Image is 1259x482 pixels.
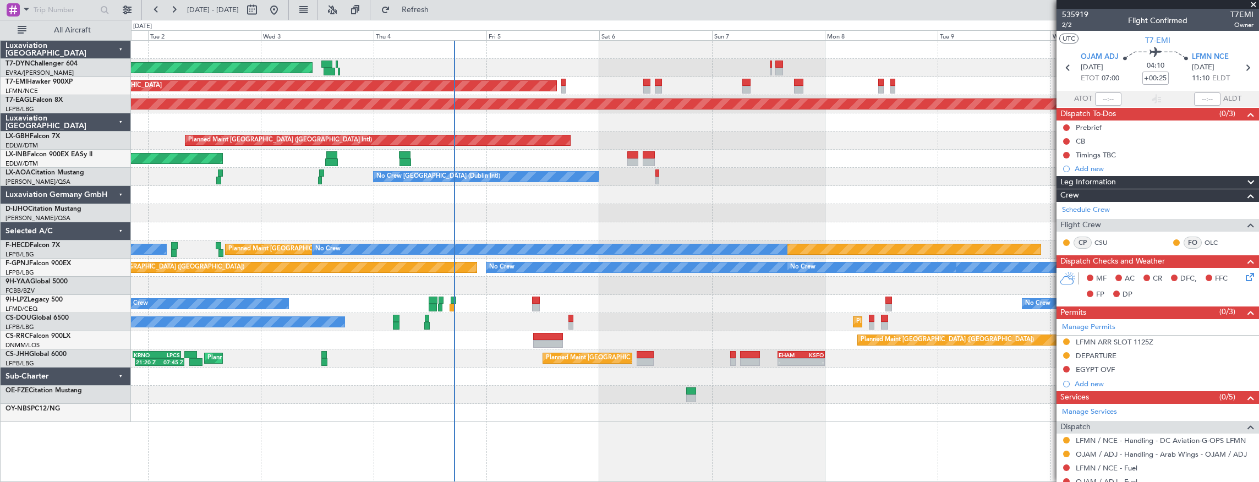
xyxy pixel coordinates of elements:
input: --:-- [1095,92,1121,106]
a: OJAM / ADJ - Handling - Arab Wings - OJAM / ADJ [1076,450,1247,459]
div: No Crew [123,295,148,312]
div: Add new [1075,379,1253,388]
a: LFMN / NCE - Handling - DC Aviation-G-OPS LFMN [1076,436,1246,445]
div: Wed 10 [1050,30,1163,40]
a: LFMN / NCE - Fuel [1076,463,1137,473]
span: OY-NBS [6,406,31,412]
span: 04:10 [1147,61,1164,72]
div: LPCS [157,352,180,358]
div: Prebrief [1076,123,1102,132]
a: LX-AOACitation Mustang [6,169,84,176]
div: Planned Maint [GEOGRAPHIC_DATA] ([GEOGRAPHIC_DATA]) [861,332,1034,348]
a: T7-EAGLFalcon 8X [6,97,63,103]
a: 9H-YAAGlobal 5000 [6,278,68,285]
div: CB [1076,136,1085,146]
span: CR [1153,273,1162,284]
a: LFPB/LBG [6,359,34,368]
a: F-GPNJFalcon 900EX [6,260,71,267]
a: OE-FZECitation Mustang [6,387,82,394]
span: DP [1123,289,1132,300]
button: Refresh [376,1,442,19]
div: Planned Maint [GEOGRAPHIC_DATA] ([GEOGRAPHIC_DATA]) [71,259,244,276]
div: No Crew [489,259,514,276]
span: D-IJHO [6,206,28,212]
div: 21:20 Z [136,359,160,365]
span: (0/5) [1219,391,1235,403]
div: Tue 9 [938,30,1050,40]
div: No Crew [1025,295,1050,312]
span: OE-FZE [6,387,29,394]
span: (0/3) [1219,306,1235,317]
span: FP [1096,289,1104,300]
div: EHAM [779,352,801,358]
div: Thu 4 [374,30,486,40]
div: CP [1074,237,1092,249]
span: OJAM ADJ [1081,52,1119,63]
a: EVRA/[PERSON_NAME] [6,69,74,77]
span: LX-INB [6,151,27,158]
a: Schedule Crew [1062,205,1110,216]
span: AC [1125,273,1135,284]
div: Planned Maint [GEOGRAPHIC_DATA] ([GEOGRAPHIC_DATA] Intl) [188,132,372,149]
div: Timings TBC [1076,150,1116,160]
a: DNMM/LOS [6,341,40,349]
div: KRNO [134,352,157,358]
a: 9H-LPZLegacy 500 [6,297,63,303]
button: UTC [1059,34,1079,43]
span: (0/3) [1219,108,1235,119]
span: LFMN NCE [1192,52,1229,63]
span: Leg Information [1060,176,1116,189]
a: [PERSON_NAME]/QSA [6,214,70,222]
span: Flight Crew [1060,219,1101,232]
a: EDLW/DTM [6,141,38,150]
div: - [801,359,824,365]
span: CS-RRC [6,333,29,339]
div: [DATE] [133,22,152,31]
div: DEPARTURE [1076,351,1116,360]
a: CS-RRCFalcon 900LX [6,333,70,339]
span: LX-AOA [6,169,31,176]
span: [DATE] [1081,62,1103,73]
span: ETOT [1081,73,1099,84]
div: Planned Maint [GEOGRAPHIC_DATA] ([GEOGRAPHIC_DATA]) [207,350,381,366]
span: T7EMI [1230,9,1253,20]
a: EDLW/DTM [6,160,38,168]
span: Services [1060,391,1089,404]
div: Sat 6 [599,30,712,40]
span: ALDT [1223,94,1241,105]
div: No Crew [GEOGRAPHIC_DATA] (Dublin Intl) [376,168,500,185]
a: LFPB/LBG [6,269,34,277]
a: LFPB/LBG [6,250,34,259]
a: LX-INBFalcon 900EX EASy II [6,151,92,158]
span: [DATE] [1192,62,1214,73]
a: CS-JHHGlobal 6000 [6,351,67,358]
div: No Crew [315,241,341,258]
span: 9H-LPZ [6,297,28,303]
a: [PERSON_NAME]/QSA [6,178,70,186]
a: LFPB/LBG [6,323,34,331]
div: LFMN ARR SLOT 1125Z [1076,337,1153,347]
a: T7-DYNChallenger 604 [6,61,78,67]
input: Trip Number [34,2,97,18]
div: Planned Maint [GEOGRAPHIC_DATA] ([GEOGRAPHIC_DATA]) [546,350,719,366]
a: Manage Services [1062,407,1117,418]
span: T7-EMI [6,79,27,85]
span: FFC [1215,273,1228,284]
span: CS-JHH [6,351,29,358]
span: Permits [1060,306,1086,319]
div: Planned Maint [GEOGRAPHIC_DATA] ([GEOGRAPHIC_DATA]) [228,241,402,258]
a: OLC [1205,238,1229,248]
span: 535919 [1062,9,1088,20]
span: MF [1096,273,1107,284]
span: 11:10 [1192,73,1209,84]
span: T7-EAGL [6,97,32,103]
span: ATOT [1074,94,1092,105]
span: 9H-YAA [6,278,30,285]
span: All Aircraft [29,26,116,34]
span: F-GPNJ [6,260,29,267]
span: Refresh [392,6,439,14]
div: FO [1184,237,1202,249]
span: Owner [1230,20,1253,30]
span: Dispatch To-Dos [1060,108,1116,121]
div: No Crew [790,259,815,276]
